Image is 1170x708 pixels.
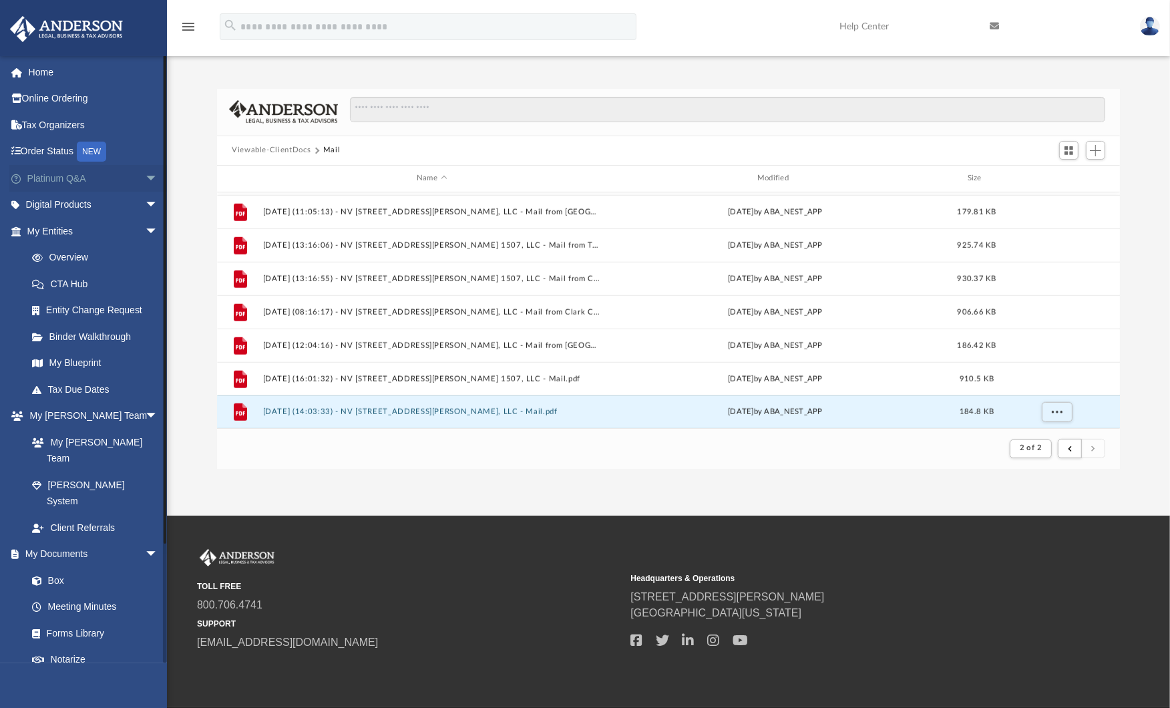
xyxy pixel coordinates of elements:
[9,403,172,429] a: My [PERSON_NAME] Teamarrow_drop_down
[77,142,106,162] div: NEW
[145,218,172,245] span: arrow_drop_down
[232,144,311,156] button: Viewable-ClientDocs
[350,97,1105,122] input: Search files and folders
[606,172,944,184] div: Modified
[606,239,944,251] div: [DATE] by ABA_NEST_APP
[1059,141,1079,160] button: Switch to Grid View
[19,514,172,541] a: Client Referrals
[145,541,172,568] span: arrow_drop_down
[180,19,196,35] i: menu
[630,572,1054,584] small: Headquarters & Operations
[263,241,601,250] button: [DATE] (13:16:06) - NV [STREET_ADDRESS][PERSON_NAME] 1507, LLC - Mail from Tower 3 Unit 22805, LL...
[19,567,165,594] a: Box
[9,138,178,166] a: Order StatusNEW
[606,306,944,318] div: [DATE] by ABA_NEST_APP
[19,429,165,472] a: My [PERSON_NAME] Team
[263,375,601,383] button: [DATE] (16:01:32) - NV [STREET_ADDRESS][PERSON_NAME] 1507, LLC - Mail.pdf
[960,408,994,415] span: 184.8 KB
[957,341,996,349] span: 186.42 KB
[606,339,944,351] div: [DATE] by ABA_NEST_APP
[957,308,996,315] span: 906.66 KB
[960,375,994,382] span: 910.5 KB
[217,192,1120,428] div: grid
[630,607,801,618] a: [GEOGRAPHIC_DATA][US_STATE]
[223,18,238,33] i: search
[263,275,601,283] button: [DATE] (13:16:55) - NV [STREET_ADDRESS][PERSON_NAME] 1507, LLC - Mail from Clark County Business ...
[957,275,996,282] span: 930.37 KB
[180,25,196,35] a: menu
[197,549,277,566] img: Anderson Advisors Platinum Portal
[263,341,601,350] button: [DATE] (12:04:16) - NV [STREET_ADDRESS][PERSON_NAME], LLC - Mail from [GEOGRAPHIC_DATA]pdf
[145,165,172,192] span: arrow_drop_down
[19,323,178,350] a: Binder Walkthrough
[19,376,178,403] a: Tax Due Dates
[197,580,621,592] small: TOLL FREE
[145,403,172,430] span: arrow_drop_down
[9,85,178,112] a: Online Ordering
[263,407,601,416] button: [DATE] (14:03:33) - NV [STREET_ADDRESS][PERSON_NAME], LLC - Mail.pdf
[957,208,996,215] span: 179.81 KB
[6,16,127,42] img: Anderson Advisors Platinum Portal
[19,350,172,377] a: My Blueprint
[223,172,256,184] div: id
[19,620,165,647] a: Forms Library
[19,472,172,514] a: [PERSON_NAME] System
[197,637,378,648] a: [EMAIL_ADDRESS][DOMAIN_NAME]
[1010,439,1052,458] button: 2 of 2
[145,192,172,219] span: arrow_drop_down
[9,192,178,218] a: Digital Productsarrow_drop_down
[19,297,178,324] a: Entity Change Request
[262,172,600,184] div: Name
[606,373,944,385] div: [DATE] by ABA_NEST_APP
[9,59,178,85] a: Home
[957,241,996,248] span: 925.74 KB
[263,308,601,317] button: [DATE] (08:16:17) - NV [STREET_ADDRESS][PERSON_NAME], LLC - Mail from Clark County Business Licen...
[19,594,172,621] a: Meeting Minutes
[197,618,621,630] small: SUPPORT
[1009,172,1103,184] div: id
[630,591,824,602] a: [STREET_ADDRESS][PERSON_NAME]
[9,165,178,192] a: Platinum Q&Aarrow_drop_down
[1086,141,1106,160] button: Add
[9,218,178,244] a: My Entitiesarrow_drop_down
[197,599,262,610] a: 800.706.4741
[9,541,172,568] a: My Documentsarrow_drop_down
[950,172,1004,184] div: Size
[263,208,601,216] button: [DATE] (11:05:13) - NV [STREET_ADDRESS][PERSON_NAME], LLC - Mail from [GEOGRAPHIC_DATA]pdf
[9,112,178,138] a: Tax Organizers
[606,406,944,418] div: [DATE] by ABA_NEST_APP
[323,144,341,156] button: Mail
[19,271,178,297] a: CTA Hub
[606,206,944,218] div: [DATE] by ABA_NEST_APP
[1042,402,1072,422] button: More options
[606,273,944,285] div: [DATE] by ABA_NEST_APP
[19,244,178,271] a: Overview
[1140,17,1160,36] img: User Pic
[19,647,172,673] a: Notarize
[1020,444,1042,452] span: 2 of 2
